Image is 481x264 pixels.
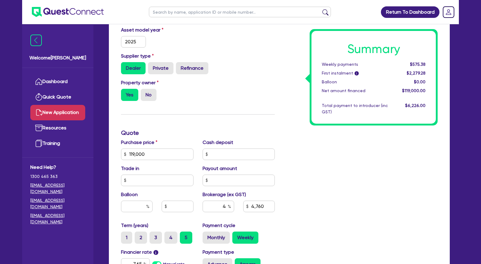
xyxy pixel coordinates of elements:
[410,62,425,67] span: $575.38
[30,74,85,89] a: Dashboard
[30,120,85,136] a: Resources
[355,72,359,76] span: i
[35,109,42,116] img: new-application
[180,232,192,244] label: 5
[121,62,146,74] label: Dealer
[317,61,392,68] div: Weekly payments
[35,93,42,101] img: quick-quote
[30,164,85,171] span: Need Help?
[405,103,425,108] span: $6,226.00
[30,173,85,180] span: 1300 465 363
[203,222,235,229] label: Payment cycle
[153,250,158,255] span: i
[203,191,246,198] label: Brokerage (ex GST)
[30,182,85,195] a: [EMAIL_ADDRESS][DOMAIN_NAME]
[402,88,425,93] span: $119,000.00
[30,136,85,151] a: Training
[121,222,148,229] label: Term (years)
[317,102,392,115] div: Total payment to introducer (inc GST)
[322,42,425,56] h1: Summary
[121,79,159,86] label: Property owner
[441,4,456,20] a: Dropdown toggle
[121,52,154,60] label: Supplier type
[203,165,237,172] label: Payout amount
[407,71,425,75] span: $2,279.28
[32,7,104,17] img: quest-connect-logo-blue
[30,105,85,120] a: New Application
[121,139,157,146] label: Purchase price
[317,79,392,85] div: Balloon
[317,70,392,76] div: First instalment
[203,139,233,146] label: Cash deposit
[30,89,85,105] a: Quick Quote
[150,232,162,244] label: 3
[232,232,258,244] label: Weekly
[35,124,42,132] img: resources
[317,88,392,94] div: Net amount financed
[29,54,86,62] span: Welcome [PERSON_NAME]
[149,7,331,17] input: Search by name, application ID or mobile number...
[135,232,147,244] label: 2
[148,62,173,74] label: Private
[30,197,85,210] a: [EMAIL_ADDRESS][DOMAIN_NAME]
[35,140,42,147] img: training
[121,249,158,256] label: Financier rate
[30,212,85,225] a: [EMAIL_ADDRESS][DOMAIN_NAME]
[141,89,156,101] label: No
[121,232,132,244] label: 1
[121,89,138,101] label: Yes
[381,6,439,18] a: Return To Dashboard
[121,165,139,172] label: Trade in
[414,79,425,84] span: $0.00
[116,26,198,34] label: Asset model year
[203,232,230,244] label: Monthly
[121,129,275,136] h3: Quote
[164,232,177,244] label: 4
[203,249,234,256] label: Payment type
[30,35,42,46] img: icon-menu-close
[121,191,138,198] label: Balloon
[176,62,208,74] label: Refinance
